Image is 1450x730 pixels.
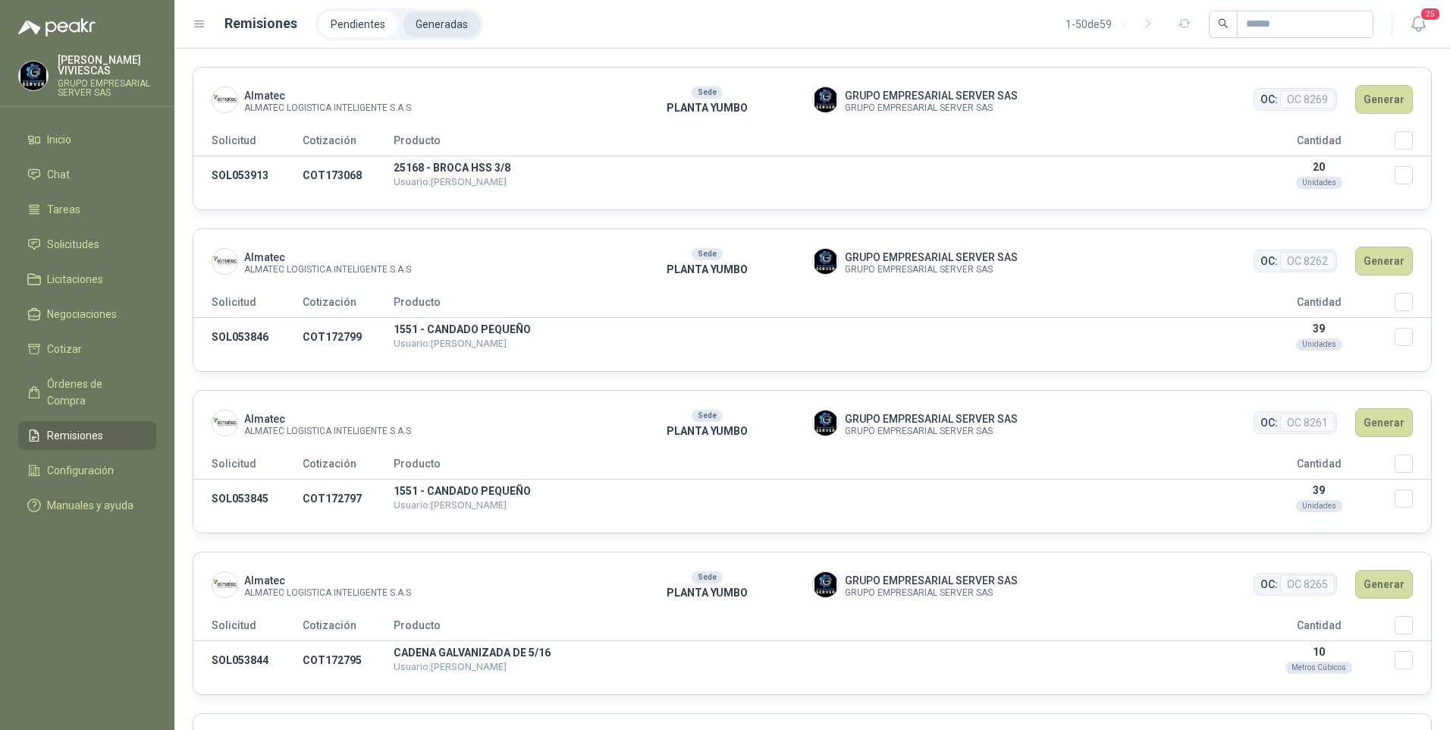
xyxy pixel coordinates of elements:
th: Cotización [303,131,394,156]
span: Negociaciones [47,306,117,323]
a: Manuales y ayuda [18,491,156,520]
td: SOL053844 [193,641,303,680]
th: Producto [394,616,1243,641]
p: PLANTA YUMBO [602,423,812,439]
div: Sede [692,571,723,584]
span: OC 8261 [1280,414,1335,432]
img: Logo peakr [18,18,96,36]
td: COT172795 [303,641,394,680]
a: Negociaciones [18,300,156,329]
span: GRUPO EMPRESARIAL SERVER SAS [845,589,1018,597]
img: Company Logo [813,411,838,436]
span: OC: [1260,253,1278,269]
a: Pendientes [319,11,397,37]
td: COT172799 [303,318,394,357]
p: 25168 - BROCA HSS 3/8 [394,162,1243,173]
a: Órdenes de Compra [18,370,156,415]
span: OC 8269 [1280,90,1335,109]
p: CADENA GALVANIZADA DE 5/16 [394,647,1243,658]
span: Usuario: [PERSON_NAME] [394,661,507,672]
span: ALMATEC LOGISTICA INTELIGENTE S.A.S [244,427,411,436]
span: OC: [1260,91,1278,108]
img: Company Logo [813,249,838,274]
div: Metros Cúbicos [1285,662,1352,674]
th: Cantidad [1243,616,1395,641]
button: Generar [1355,247,1413,275]
span: ALMATEC LOGISTICA INTELIGENTE S.A.S [244,589,411,597]
span: OC: [1260,414,1278,431]
a: Chat [18,160,156,189]
div: Unidades [1296,338,1342,351]
span: GRUPO EMPRESARIAL SERVER SAS [845,104,1018,112]
button: 25 [1404,11,1432,38]
div: Sede [692,410,723,422]
th: Cotización [303,293,394,318]
th: Producto [394,131,1243,156]
span: GRUPO EMPRESARIAL SERVER SAS [845,427,1018,436]
p: 1551 - CANDADO PEQUEÑO [394,486,1243,496]
span: ALMATEC LOGISTICA INTELIGENTE S.A.S [244,266,411,274]
th: Seleccionar/deseleccionar [1395,293,1431,318]
th: Cotización [303,455,394,480]
p: 1551 - CANDADO PEQUEÑO [394,324,1243,335]
th: Seleccionar/deseleccionar [1395,455,1431,480]
td: Seleccionar/deseleccionar [1395,641,1431,680]
button: Generar [1355,570,1413,599]
p: 39 [1243,484,1395,496]
span: Usuario: [PERSON_NAME] [394,176,507,187]
p: [PERSON_NAME] VIVIESCAS [58,55,156,76]
div: Unidades [1296,500,1342,512]
span: Configuración [47,462,114,479]
th: Seleccionar/deseleccionar [1395,616,1431,641]
span: Almatec [244,249,411,266]
a: Configuración [18,456,156,485]
img: Company Logo [212,572,237,597]
p: 20 [1243,161,1395,173]
td: SOL053846 [193,318,303,357]
span: GRUPO EMPRESARIAL SERVER SAS [845,266,1018,274]
td: SOL053913 [193,156,303,195]
a: Solicitudes [18,230,156,259]
a: Generadas [403,11,480,37]
th: Cantidad [1243,455,1395,480]
span: Almatec [244,411,411,427]
span: OC 8262 [1280,252,1335,270]
span: Inicio [47,131,71,148]
span: Usuario: [PERSON_NAME] [394,338,507,349]
button: Generar [1355,408,1413,437]
span: Remisiones [47,427,103,444]
span: GRUPO EMPRESARIAL SERVER SAS [845,572,1018,589]
th: Producto [394,455,1243,480]
a: Inicio [18,125,156,154]
img: Company Logo [813,572,838,597]
img: Company Logo [212,249,237,274]
p: 10 [1243,646,1395,658]
th: Solicitud [193,293,303,318]
a: Remisiones [18,421,156,450]
span: search [1218,18,1229,29]
a: Licitaciones [18,265,156,294]
th: Cotización [303,616,394,641]
a: Cotizar [18,335,156,363]
th: Producto [394,293,1243,318]
th: Cantidad [1243,293,1395,318]
p: PLANTA YUMBO [602,261,812,278]
th: Seleccionar/deseleccionar [1395,131,1431,156]
p: 39 [1243,323,1395,335]
span: Licitaciones [47,271,103,288]
span: Usuario: [PERSON_NAME] [394,499,507,511]
span: ALMATEC LOGISTICA INTELIGENTE S.A.S [244,104,411,112]
span: Almatec [244,572,411,589]
td: Seleccionar/deseleccionar [1395,318,1431,357]
th: Cantidad [1243,131,1395,156]
span: Tareas [47,201,80,218]
img: Company Logo [813,87,838,112]
span: Solicitudes [47,236,99,253]
img: Company Logo [212,411,237,436]
div: Sede [692,87,723,99]
span: GRUPO EMPRESARIAL SERVER SAS [845,249,1018,266]
span: GRUPO EMPRESARIAL SERVER SAS [845,87,1018,104]
p: GRUPO EMPRESARIAL SERVER SAS [58,79,156,97]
